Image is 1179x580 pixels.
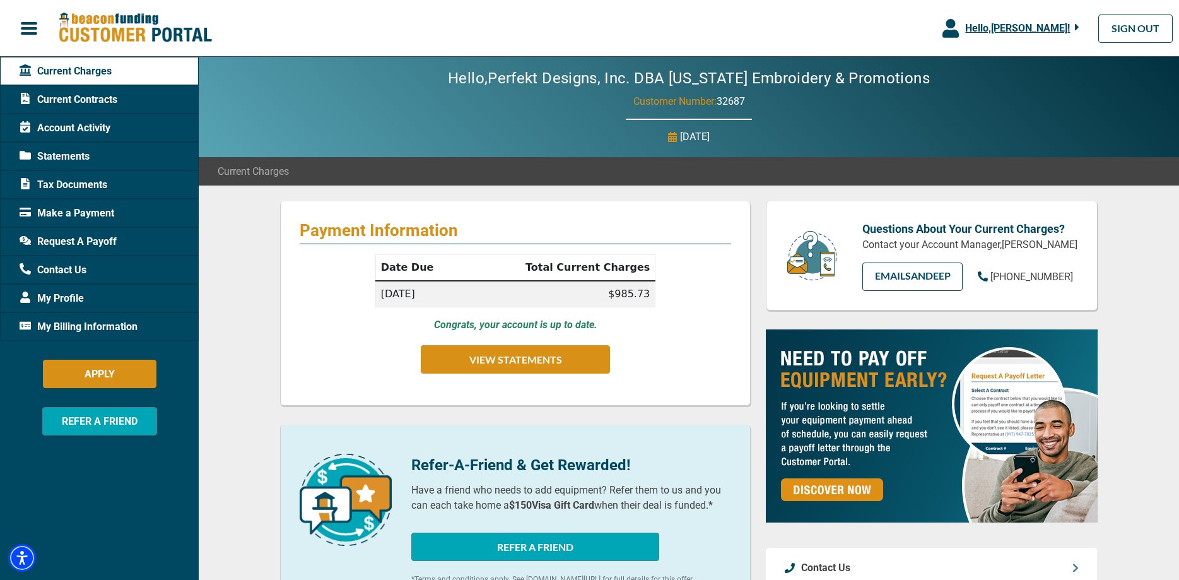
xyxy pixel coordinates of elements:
[990,271,1073,283] span: [PHONE_NUMBER]
[862,220,1078,237] p: Questions About Your Current Charges?
[58,12,212,44] img: Beacon Funding Customer Portal Logo
[43,360,156,388] button: APPLY
[20,319,138,334] span: My Billing Information
[509,499,594,511] b: $150 Visa Gift Card
[20,263,86,278] span: Contact Us
[680,129,710,145] p: [DATE]
[300,220,731,240] p: Payment Information
[801,560,850,576] p: Contact Us
[20,149,90,164] span: Statements
[1098,15,1173,43] a: SIGN OUT
[20,234,117,249] span: Request A Payoff
[410,69,968,88] h2: Hello, Perfekt Designs, Inc. DBA [US_STATE] Embroidery & Promotions
[766,329,1098,523] img: payoff-ad-px.jpg
[218,164,289,179] span: Current Charges
[862,263,963,291] a: EMAILSandeep
[375,255,465,281] th: Date Due
[411,454,731,476] p: Refer-A-Friend & Get Rewarded!
[965,22,1070,34] span: Hello, [PERSON_NAME] !
[42,407,157,435] button: REFER A FRIEND
[411,483,731,513] p: Have a friend who needs to add equipment? Refer them to us and you can each take home a when thei...
[717,95,745,107] span: 32687
[8,544,36,572] div: Accessibility Menu
[411,533,659,561] button: REFER A FRIEND
[20,121,110,136] span: Account Activity
[300,454,392,546] img: refer-a-friend-icon.png
[375,281,465,307] td: [DATE]
[783,230,840,282] img: customer-service.png
[465,255,655,281] th: Total Current Charges
[20,291,84,306] span: My Profile
[633,95,717,107] span: Customer Number:
[465,281,655,307] td: $985.73
[20,206,114,221] span: Make a Payment
[434,317,597,333] p: Congrats, your account is up to date.
[20,92,117,107] span: Current Contracts
[862,237,1078,252] p: Contact your Account Manager, [PERSON_NAME]
[421,345,610,374] button: VIEW STATEMENTS
[20,177,107,192] span: Tax Documents
[20,64,112,79] span: Current Charges
[978,269,1073,285] a: [PHONE_NUMBER]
